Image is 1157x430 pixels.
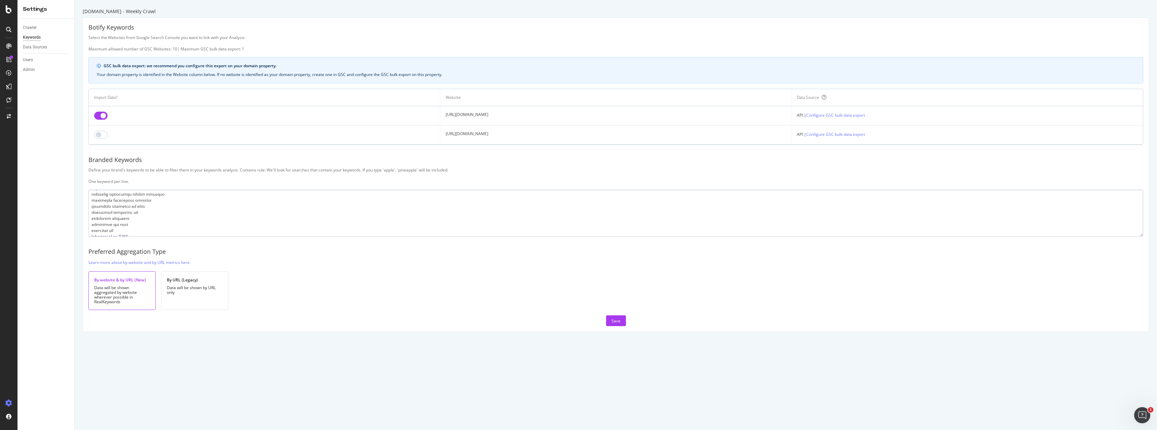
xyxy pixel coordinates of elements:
[88,259,190,266] a: Learn more about by website and by URL metrics here
[167,285,223,295] div: Data will be shown by URL only
[89,89,440,106] th: Import Data?
[88,167,1143,184] div: Define your brand's keywords to be able to filter them in your keywords analysis. Contains rule: ...
[23,5,69,13] div: Settings
[23,44,70,51] a: Data Sources
[797,112,1137,119] div: API |
[104,63,1135,69] div: GSC bulk data export: we recommend you configure this export on your domain property.
[23,66,35,73] div: Admin
[88,57,1143,83] div: info banner
[440,89,792,106] th: Website
[1148,407,1153,413] span: 1
[440,106,792,125] td: [URL][DOMAIN_NAME]
[23,34,70,41] a: Keywords
[97,72,1135,78] div: Your domain property is identified in the Website column below. If no website is identified as yo...
[83,8,1149,15] div: [DOMAIN_NAME] - Weekly Crawl
[88,190,1143,237] textarea: loremi dol sitametco.adi.el sed.doeiusmod.tem.in utlabor etd.magnaaliq.eni.ad minimv qui.nostrude...
[88,35,1143,52] div: Select the Websites from Google Search Console you want to link with your Analysis. Maximum allow...
[88,247,1143,256] div: Preferred Aggregation Type
[797,131,1137,138] div: API |
[23,56,70,64] a: Users
[94,277,150,283] div: By website & by URL (New)
[806,131,865,138] a: Configure GSC bulk data export
[23,66,70,73] a: Admin
[23,44,47,51] div: Data Sources
[167,277,223,283] div: By URL (Legacy)
[1134,407,1150,423] iframe: Intercom live chat
[797,94,819,101] div: Data Source
[23,34,41,41] div: Keywords
[611,318,621,324] div: Save
[94,285,150,304] div: Data will be shown aggregated by website wherever possible in RealKeywords
[23,56,33,64] div: Users
[88,23,1143,32] div: Botify Keywords
[88,156,1143,164] div: Branded Keywords
[606,315,626,326] button: Save
[23,24,70,31] a: Crawler
[23,24,37,31] div: Crawler
[440,125,792,145] td: [URL][DOMAIN_NAME]
[806,112,865,119] a: Configure GSC bulk data export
